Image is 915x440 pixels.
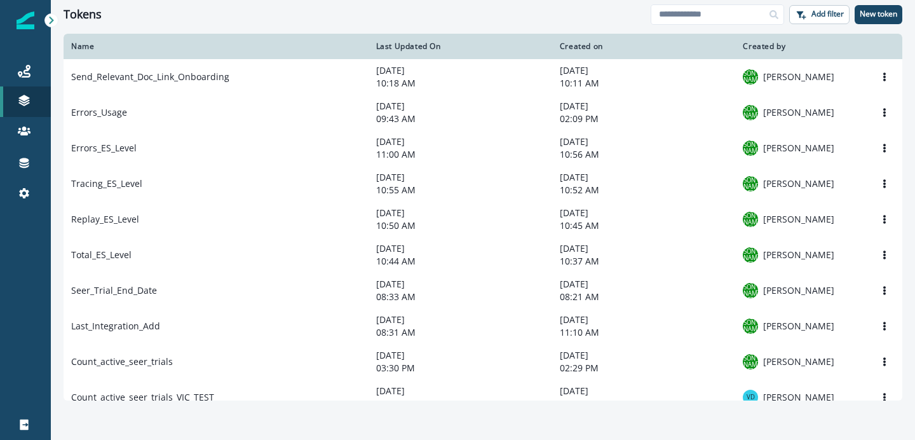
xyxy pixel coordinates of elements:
p: 10:55 AM [376,184,545,196]
p: [PERSON_NAME] [763,249,834,261]
div: Jeff Ayers [743,65,758,89]
p: 03:30 PM [376,362,545,375]
p: [DATE] [376,349,545,362]
div: Created on [560,41,728,52]
button: Options [874,245,895,265]
td: Replay_ES_Level [64,202,369,237]
button: Options [874,317,895,336]
button: Options [874,103,895,122]
p: [DATE] [560,64,728,77]
p: 10:24 AM [376,397,545,410]
p: [PERSON_NAME] [763,71,834,83]
p: 11:00 AM [376,148,545,161]
p: 11:10 AM [560,326,728,339]
button: Options [874,174,895,193]
button: Options [874,67,895,86]
p: New token [860,10,897,18]
div: Jeff Ayers [743,172,758,196]
a: Errors_Usage[DATE]09:43 AM[DATE]02:09 PMJeff Ayers[PERSON_NAME]Options [64,95,902,130]
div: Jeff Ayers [743,207,758,231]
p: [DATE] [376,385,545,397]
p: 10:56 AM [560,148,728,161]
p: [DATE] [560,278,728,291]
p: [DATE] [376,242,545,255]
p: 10:50 AM [376,219,545,232]
a: Seer_Trial_End_Date[DATE]08:33 AM[DATE]08:21 AMJeff Ayers[PERSON_NAME]Options [64,273,902,308]
p: Add filter [811,10,844,18]
p: [DATE] [560,207,728,219]
p: [DATE] [376,64,545,77]
div: Jeff Ayers [743,314,758,338]
div: Jeff Ayers [743,100,758,125]
p: [DATE] [376,135,545,148]
td: Errors_Usage [64,95,369,130]
p: 10:11 AM [560,77,728,90]
p: [PERSON_NAME] [763,142,834,155]
a: Count_active_seer_trials[DATE]03:30 PM[DATE]02:29 PMJeff Ayers[PERSON_NAME]Options [64,344,902,380]
p: [PERSON_NAME] [763,213,834,226]
a: Last_Integration_Add[DATE]08:31 AM[DATE]11:10 AMJeff Ayers[PERSON_NAME]Options [64,308,902,344]
p: [DATE] [560,349,728,362]
td: Count_active_seer_trials_VIC_TEST [64,380,369,415]
p: 08:21 AM [560,291,728,303]
button: New token [855,5,902,24]
p: 02:29 PM [560,362,728,375]
p: 10:52 AM [560,184,728,196]
p: [DATE] [376,207,545,219]
p: [DATE] [376,278,545,291]
div: Jeff Ayers [743,350,758,374]
p: 10:37 AM [560,255,728,268]
button: Options [874,281,895,300]
h1: Tokens [64,8,102,22]
p: [DATE] [376,100,545,113]
p: [DATE] [376,171,545,184]
td: Total_ES_Level [64,237,369,273]
div: Vic Davis [747,394,755,401]
p: 09:43 AM [376,113,545,125]
p: 08:31 AM [376,326,545,339]
p: [DATE] [560,135,728,148]
p: [DATE] [560,313,728,326]
a: Errors_ES_Level[DATE]11:00 AM[DATE]10:56 AMJeff Ayers[PERSON_NAME]Options [64,130,902,166]
div: Jeff Ayers [743,243,758,267]
p: [PERSON_NAME] [763,320,834,333]
td: Tracing_ES_Level [64,166,369,202]
button: Options [874,388,895,407]
td: Seer_Trial_End_Date [64,273,369,308]
td: Last_Integration_Add [64,308,369,344]
p: 10:18 AM [376,77,545,90]
p: 10:45 AM [560,219,728,232]
button: Add filter [789,5,850,24]
div: Created by [743,41,837,52]
div: Jeff Ayers [743,278,758,303]
p: [PERSON_NAME] [763,391,834,404]
a: Total_ES_Level[DATE]10:44 AM[DATE]10:37 AMJeff Ayers[PERSON_NAME]Options [64,237,902,273]
p: [PERSON_NAME] [763,177,834,190]
div: Jeff Ayers [743,136,758,160]
img: Inflection [17,11,34,29]
p: [DATE] [560,242,728,255]
button: Options [874,139,895,158]
a: Tracing_ES_Level[DATE]10:55 AM[DATE]10:52 AMJeff Ayers[PERSON_NAME]Options [64,166,902,202]
a: Count_active_seer_trials_VIC_TEST[DATE]10:24 AM[DATE]10:16 AMVic Davis[PERSON_NAME]Options [64,380,902,415]
td: Send_Relevant_Doc_Link_Onboarding [64,59,369,95]
a: Replay_ES_Level[DATE]10:50 AM[DATE]10:45 AMJeff Ayers[PERSON_NAME]Options [64,202,902,237]
td: Errors_ES_Level [64,130,369,166]
p: [PERSON_NAME] [763,284,834,297]
p: [DATE] [376,313,545,326]
td: Count_active_seer_trials [64,344,369,380]
button: Options [874,352,895,371]
p: 02:09 PM [560,113,728,125]
p: [DATE] [560,171,728,184]
a: Send_Relevant_Doc_Link_Onboarding[DATE]10:18 AM[DATE]10:11 AMJeff Ayers[PERSON_NAME]Options [64,59,902,95]
p: [DATE] [560,100,728,113]
p: 10:16 AM [560,397,728,410]
button: Options [874,210,895,229]
p: 10:44 AM [376,255,545,268]
p: [PERSON_NAME] [763,106,834,119]
div: Name [71,41,361,52]
p: [PERSON_NAME] [763,355,834,368]
div: Last Updated On [376,41,545,52]
p: [DATE] [560,385,728,397]
p: 08:33 AM [376,291,545,303]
